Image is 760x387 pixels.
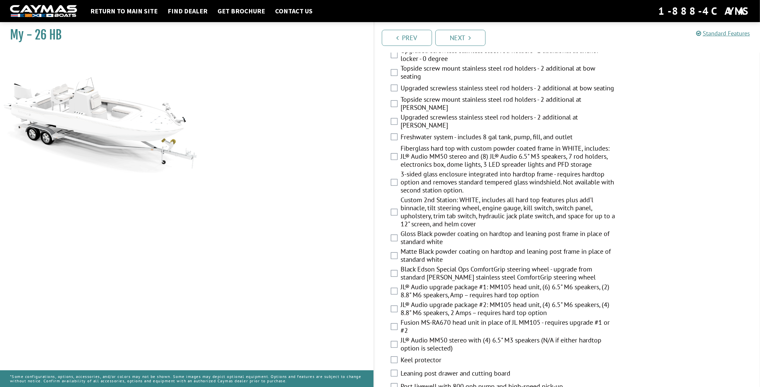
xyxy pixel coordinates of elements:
[696,29,750,37] a: Standard Features
[401,247,616,265] label: Matte Black powder coating on hardtop and leaning post frame in place of standard white
[401,113,616,131] label: Upgraded screwless stainless steel rod holders - 2 additional at [PERSON_NAME]
[401,369,616,379] label: Leaning post drawer and cutting board
[401,196,616,230] label: Custom 2nd Station: WHITE, includes all hard top features plus add'l binnacle, tilt steering whee...
[10,5,77,17] img: white-logo-c9c8dbefe5ff5ceceb0f0178aa75bf4bb51f6bca0971e226c86eb53dfe498488.png
[401,84,616,94] label: Upgraded screwless stainless steel rod holders - 2 additional at bow seating
[10,371,363,386] p: *Some configurations, options, accessories, and/or colors may not be shown. Some images may depic...
[401,230,616,247] label: Gloss Black powder coating on hardtop and leaning post frame in place of standard white
[272,7,316,15] a: Contact Us
[401,336,616,354] label: JL® Audio MM50 stereo with (4) 6.5" M3 speakers (N/A if either hardtop option is selected)
[401,47,616,64] label: Upgraded screwless stainless steel rod holders - 2 additional at anchor locker - 0 degree
[401,318,616,336] label: Fusion MS-RA670 head unit in place of JL MM105 - requires upgrade #1 or #2
[164,7,211,15] a: Find Dealer
[87,7,161,15] a: Return to main site
[382,30,432,46] a: Prev
[401,170,616,196] label: 3-sided glass enclosure integrated into hardtop frame - requires hardtop option and removes stand...
[401,283,616,301] label: JL® Audio upgrade package #1: MM105 head unit, (6) 6.5" M6 speakers, (2) 8.8" M6 speakers, Amp – ...
[401,133,616,143] label: Freshwater system - includes 8 gal tank, pump, fill, and outlet
[401,265,616,283] label: Black Edson Special Ops ComfortGrip steering wheel - upgrade from standard [PERSON_NAME] stainles...
[401,144,616,170] label: Fiberglass hard top with custom powder coated frame in WHITE, includes: JL® Audio MM50 stereo and...
[401,95,616,113] label: Topside screw mount stainless steel rod holders - 2 additional at [PERSON_NAME]
[10,27,357,43] h1: My - 26 HB
[658,4,750,18] div: 1-888-4CAYMAS
[435,30,486,46] a: Next
[401,356,616,366] label: Keel protector
[214,7,268,15] a: Get Brochure
[401,301,616,318] label: JL® Audio upgrade package #2: MM105 head unit, (4) 6.5" M6 speakers, (4) 8.8" M6 speakers, 2 Amps...
[401,64,616,82] label: Topside screw mount stainless steel rod holders - 2 additional at bow seating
